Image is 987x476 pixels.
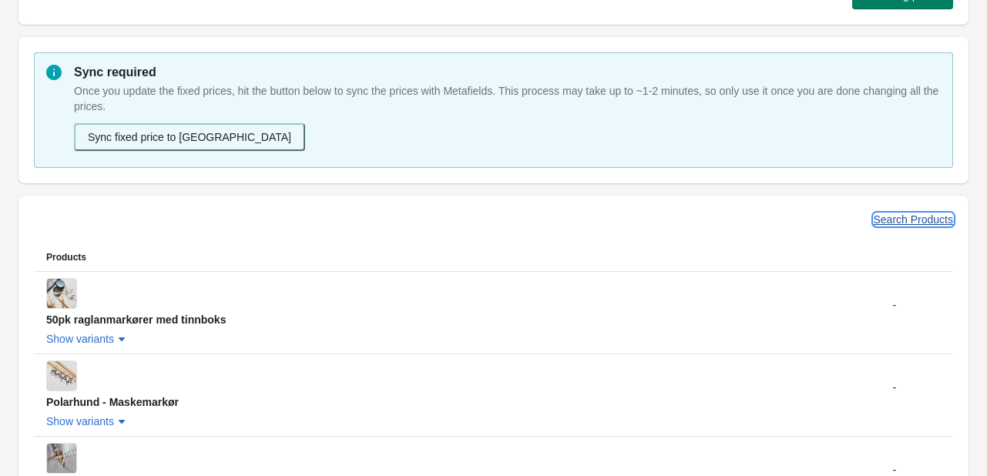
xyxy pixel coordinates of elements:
p: Sync required [74,63,941,82]
img: (SALG) Ballonger - Maskemarkør [47,444,76,473]
img: 50pk raglanmarkører med tinnboks [47,279,76,308]
button: Show variants [40,325,136,353]
button: Sync fixed price to [GEOGRAPHIC_DATA] [74,123,305,151]
span: Products [46,252,86,263]
div: - [893,297,941,313]
button: Show variants [40,407,136,435]
span: Once you update the fixed prices, hit the button below to sync the prices with Metafields. This p... [74,85,938,112]
img: Polarhund - Maskemarkør [47,361,76,391]
button: Search Products [868,206,960,233]
span: Show variants [46,415,114,427]
div: - [893,380,941,395]
span: Show variants [46,333,114,345]
span: Search Products [874,213,954,226]
span: 50pk raglanmarkører med tinnboks [46,313,226,326]
span: Polarhund - Maskemarkør [46,396,179,408]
